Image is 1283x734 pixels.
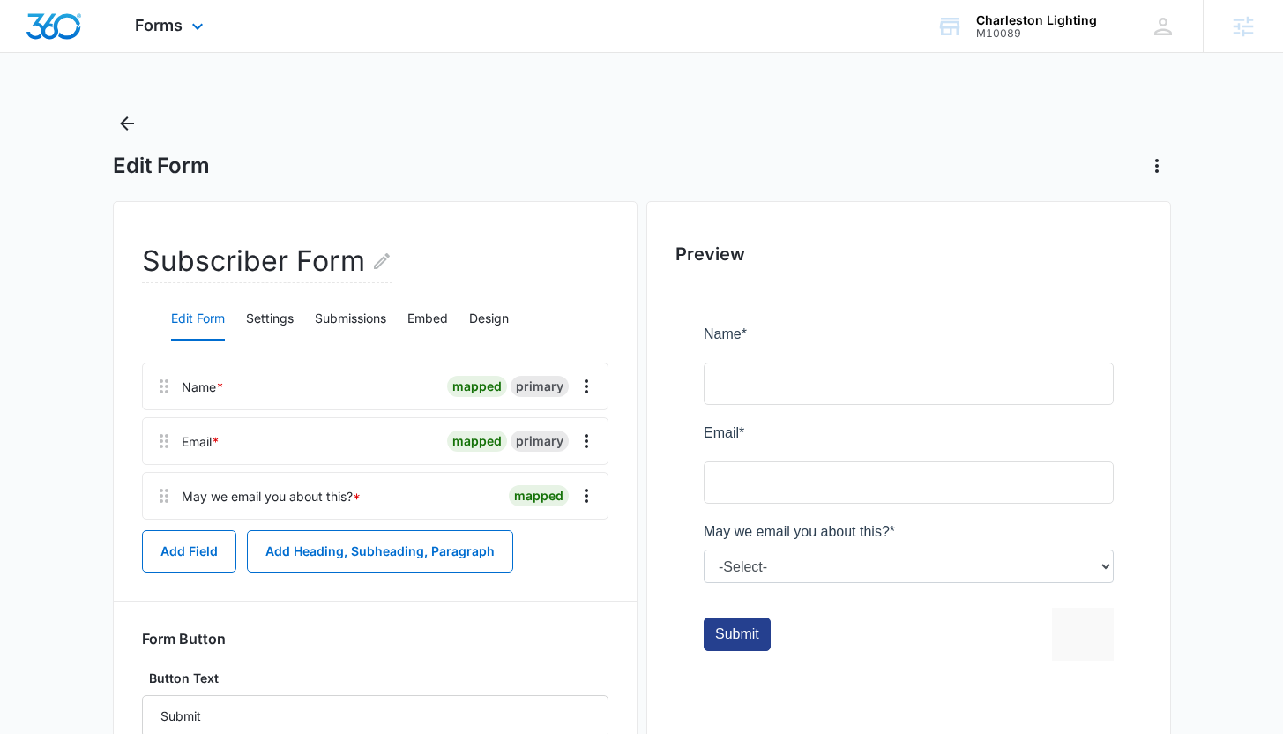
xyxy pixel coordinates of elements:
div: Name [182,378,224,396]
iframe: reCAPTCHA [348,284,574,337]
button: Design [469,298,509,341]
button: Embed [407,298,448,341]
h3: Form Button [142,630,226,648]
button: Overflow Menu [572,482,600,510]
div: May we email you about this? [182,487,361,506]
button: Actions [1143,152,1171,180]
div: primary [511,376,569,397]
div: account name [976,13,1097,27]
div: mapped [447,431,507,452]
button: Add Heading, Subheading, Paragraph [247,530,513,573]
button: Submissions [315,298,386,341]
div: account id [976,27,1097,40]
div: mapped [509,485,569,506]
button: Overflow Menu [572,427,600,455]
div: Email [182,432,220,451]
button: Edit Form Name [371,240,392,282]
div: mapped [447,376,507,397]
button: Edit Form [171,298,225,341]
button: Overflow Menu [572,372,600,401]
span: Submit [11,303,56,318]
h2: Preview [675,241,1142,267]
button: Back [113,109,141,138]
h1: Edit Form [113,153,210,179]
span: Forms [135,16,183,34]
button: Add Field [142,530,236,573]
div: primary [511,431,569,452]
h2: Subscriber Form [142,240,392,283]
button: Settings [246,298,294,341]
label: Button Text [142,669,608,688]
